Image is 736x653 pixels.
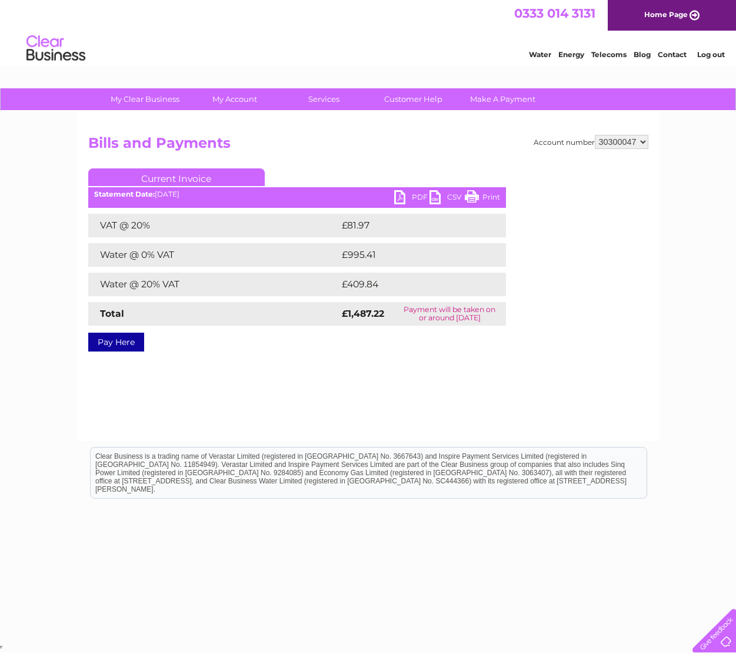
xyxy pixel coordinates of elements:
a: My Clear Business [96,88,194,110]
a: Telecoms [591,50,627,59]
td: £409.84 [339,273,485,296]
div: Clear Business is a trading name of Verastar Limited (registered in [GEOGRAPHIC_DATA] No. 3667643... [91,6,647,57]
a: Customer Help [365,88,462,110]
div: Account number [534,135,648,149]
a: Blog [634,50,651,59]
a: Pay Here [88,333,144,352]
a: 0333 014 3131 [514,6,595,21]
td: VAT @ 20% [88,214,339,237]
a: My Account [186,88,283,110]
div: [DATE] [88,190,506,198]
td: Water @ 0% VAT [88,243,339,267]
a: Contact [658,50,687,59]
a: Energy [558,50,584,59]
td: £81.97 [339,214,481,237]
td: Payment will be taken on or around [DATE] [394,302,505,326]
a: PDF [394,190,429,207]
a: Print [465,190,500,207]
a: Current Invoice [88,168,265,186]
td: £995.41 [339,243,485,267]
a: Log out [697,50,725,59]
h2: Bills and Payments [88,135,648,157]
a: Water [529,50,551,59]
a: Services [275,88,372,110]
td: Water @ 20% VAT [88,273,339,296]
strong: Total [100,308,124,319]
a: CSV [429,190,465,207]
b: Statement Date: [94,190,155,198]
strong: £1,487.22 [342,308,384,319]
img: logo.png [26,31,86,67]
a: Make A Payment [454,88,551,110]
